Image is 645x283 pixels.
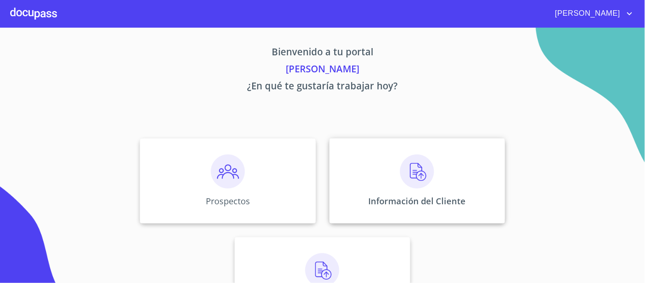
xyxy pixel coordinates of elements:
[549,7,625,20] span: [PERSON_NAME]
[206,195,250,207] p: Prospectos
[61,45,585,62] p: Bienvenido a tu portal
[549,7,635,20] button: account of current user
[211,154,245,189] img: prospectos.png
[369,195,466,207] p: Información del Cliente
[61,79,585,96] p: ¿En qué te gustaría trabajar hoy?
[400,154,434,189] img: carga.png
[61,62,585,79] p: [PERSON_NAME]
